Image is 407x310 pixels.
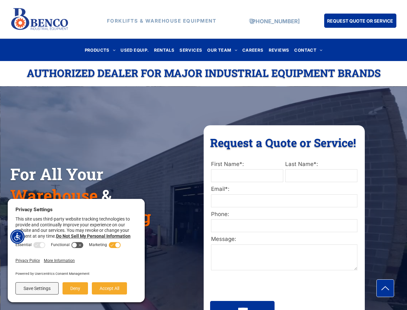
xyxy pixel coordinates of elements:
label: Last Name*: [285,160,357,169]
label: Email*: [211,185,357,193]
a: USED EQUIP. [118,46,151,54]
span: & [102,185,111,206]
iframe: reCAPTCHA [211,274,299,297]
a: RENTALS [151,46,177,54]
span: Material Handling [10,206,151,227]
label: Phone: [211,210,357,219]
div: Accessibility Menu [10,230,24,244]
span: REQUEST QUOTE OR SERVICE [327,15,393,27]
span: For All Your [10,163,103,185]
a: CONTACT [292,46,325,54]
label: Message: [211,235,357,243]
a: REVIEWS [266,46,292,54]
a: PRODUCTS [82,46,118,54]
a: CAREERS [240,46,266,54]
a: REQUEST QUOTE OR SERVICE [324,14,396,28]
a: [PHONE_NUMBER] [250,18,300,25]
span: Request a Quote or Service! [210,135,356,150]
span: Authorized Dealer For Major Industrial Equipment Brands [27,66,381,80]
strong: FORKLIFTS & WAREHOUSE EQUIPMENT [107,18,217,24]
label: First Name*: [211,160,283,169]
a: SERVICES [177,46,205,54]
span: Warehouse [10,185,98,206]
a: OUR TEAM [205,46,240,54]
